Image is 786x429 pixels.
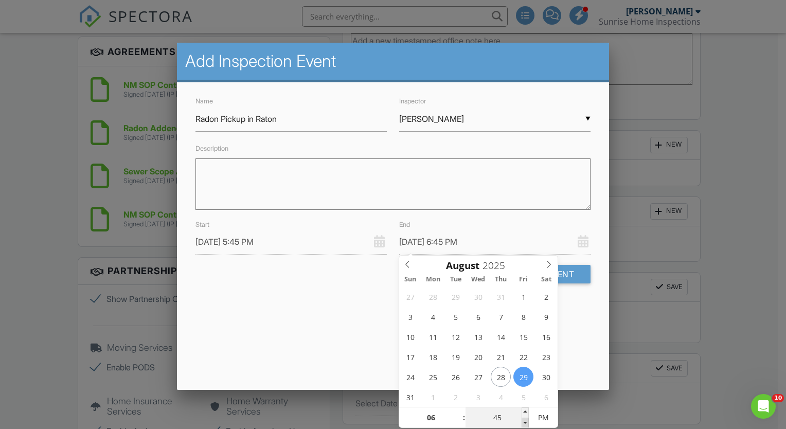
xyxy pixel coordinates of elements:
[468,307,488,327] span: August 6, 2025
[195,221,209,228] label: Start
[491,367,511,387] span: August 28, 2025
[513,387,533,407] span: September 5, 2025
[445,367,466,387] span: August 26, 2025
[444,276,467,283] span: Tue
[536,347,556,367] span: August 23, 2025
[422,276,444,283] span: Mon
[400,387,420,407] span: August 31, 2025
[468,387,488,407] span: September 3, 2025
[445,387,466,407] span: September 2, 2025
[446,261,479,271] span: Scroll to increment
[195,145,228,152] label: Description
[423,327,443,347] span: August 11, 2025
[751,394,776,419] iframe: Intercom live chat
[491,327,511,347] span: August 14, 2025
[423,387,443,407] span: September 1, 2025
[491,347,511,367] span: August 21, 2025
[513,307,533,327] span: August 8, 2025
[399,276,422,283] span: Sun
[536,367,556,387] span: August 30, 2025
[529,407,557,428] span: Click to toggle
[513,327,533,347] span: August 15, 2025
[195,97,213,105] label: Name
[399,221,410,228] label: End
[399,229,591,255] input: Select Date
[491,287,511,307] span: July 31, 2025
[536,307,556,327] span: August 9, 2025
[468,347,488,367] span: August 20, 2025
[399,97,426,105] label: Inspector
[400,367,420,387] span: August 24, 2025
[423,307,443,327] span: August 4, 2025
[423,347,443,367] span: August 18, 2025
[536,287,556,307] span: August 2, 2025
[400,287,420,307] span: July 27, 2025
[400,347,420,367] span: August 17, 2025
[536,387,556,407] span: September 6, 2025
[513,347,533,367] span: August 22, 2025
[462,407,466,428] span: :
[445,347,466,367] span: August 19, 2025
[536,327,556,347] span: August 16, 2025
[512,276,535,283] span: Fri
[185,51,601,71] h2: Add Inspection Event
[445,287,466,307] span: July 29, 2025
[479,259,513,272] input: Scroll to increment
[423,287,443,307] span: July 28, 2025
[513,287,533,307] span: August 1, 2025
[400,307,420,327] span: August 3, 2025
[468,327,488,347] span: August 13, 2025
[423,367,443,387] span: August 25, 2025
[513,367,533,387] span: August 29, 2025
[445,307,466,327] span: August 5, 2025
[195,229,387,255] input: Select Date
[491,307,511,327] span: August 7, 2025
[491,387,511,407] span: September 4, 2025
[490,276,512,283] span: Thu
[400,327,420,347] span: August 10, 2025
[468,367,488,387] span: August 27, 2025
[772,394,784,402] span: 10
[468,287,488,307] span: July 30, 2025
[445,327,466,347] span: August 12, 2025
[535,276,558,283] span: Sat
[399,407,462,428] input: Scroll to increment
[466,407,529,428] input: Scroll to increment
[467,276,490,283] span: Wed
